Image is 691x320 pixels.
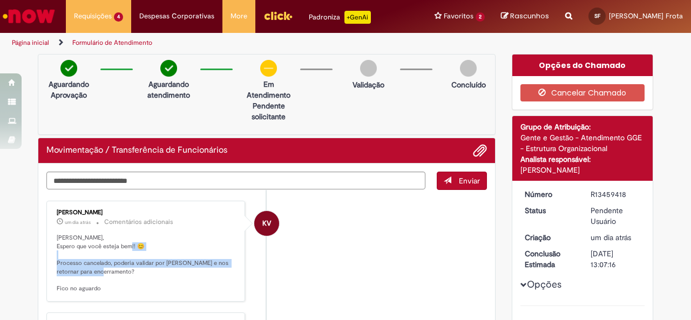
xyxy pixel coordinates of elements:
span: 2 [476,12,485,22]
span: [PERSON_NAME] Frota [609,11,683,21]
h2: Movimentação / Transferência de Funcionários Histórico de tíquete [46,146,227,155]
div: Analista responsável: [520,154,645,165]
img: check-circle-green.png [60,60,77,77]
span: More [231,11,247,22]
a: Página inicial [12,38,49,47]
button: Adicionar anexos [473,144,487,158]
span: Despesas Corporativas [139,11,214,22]
a: Formulário de Atendimento [72,38,152,47]
dt: Número [517,189,583,200]
span: Enviar [459,176,480,186]
div: Karine Vieira [254,211,279,236]
img: img-circle-grey.png [460,60,477,77]
span: um dia atrás [65,219,91,226]
img: circle-minus.png [260,60,277,77]
div: Gente e Gestão - Atendimento GGE - Estrutura Organizacional [520,132,645,154]
div: Pendente Usuário [591,205,641,227]
p: [PERSON_NAME], Espero que você esteja bem!! 😊 Processo cancelado, poderia validar por [PERSON_NAM... [57,234,236,293]
span: um dia atrás [591,233,631,242]
a: Rascunhos [501,11,549,22]
span: SF [594,12,600,19]
div: Padroniza [309,11,371,24]
p: Aguardando atendimento [143,79,195,100]
div: Grupo de Atribuição: [520,121,645,132]
ul: Trilhas de página [8,33,452,53]
div: R13459418 [591,189,641,200]
div: 28/08/2025 17:06:12 [591,232,641,243]
time: 28/08/2025 17:06:12 [591,233,631,242]
p: Aguardando Aprovação [43,79,95,100]
dt: Conclusão Estimada [517,248,583,270]
img: img-circle-grey.png [360,60,377,77]
small: Comentários adicionais [104,217,173,227]
span: Favoritos [444,11,473,22]
div: [PERSON_NAME] [520,165,645,175]
time: 28/08/2025 17:17:51 [65,219,91,226]
p: Validação [353,79,384,90]
p: +GenAi [344,11,371,24]
span: Rascunhos [510,11,549,21]
textarea: Digite sua mensagem aqui... [46,172,425,189]
dt: Status [517,205,583,216]
div: Opções do Chamado [512,55,653,76]
p: Em Atendimento [242,79,295,100]
img: click_logo_yellow_360x200.png [263,8,293,24]
span: KV [262,210,271,236]
button: Cancelar Chamado [520,84,645,101]
div: [DATE] 13:07:16 [591,248,641,270]
button: Enviar [437,172,487,190]
div: [PERSON_NAME] [57,209,236,216]
img: check-circle-green.png [160,60,177,77]
img: ServiceNow [1,5,57,27]
span: Requisições [74,11,112,22]
span: 4 [114,12,123,22]
dt: Criação [517,232,583,243]
p: Concluído [451,79,486,90]
p: Pendente solicitante [242,100,295,122]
